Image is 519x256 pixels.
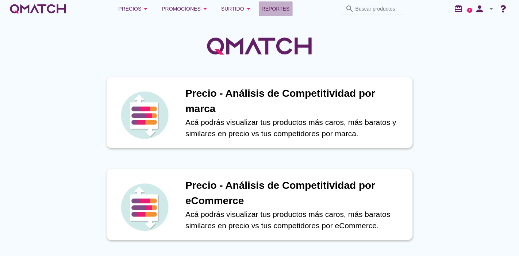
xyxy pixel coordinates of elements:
h1: Precio - Análisis de Competitividad por marca [185,86,405,116]
i: arrow_drop_down [487,4,496,13]
div: Precios [118,4,150,13]
input: Buscar productos [355,3,400,15]
i: arrow_drop_down [244,4,253,13]
p: Acá podrás visualizar tus productos más caros, más baratos y similares en precio vs tus competido... [185,116,405,140]
a: Reportes [259,1,293,16]
i: person [472,4,487,14]
i: arrow_drop_down [201,4,209,13]
span: Reportes [262,4,290,13]
div: Surtido [221,4,253,13]
p: Acá podrás visualizar tus productos más caros, más baratos similares en precio vs tus competidore... [185,209,405,232]
button: Surtido [215,1,259,16]
img: icon [119,182,170,233]
button: Precios [112,1,156,16]
div: Promociones [162,4,209,13]
i: redeem [454,4,466,13]
img: QMatchLogo [205,28,314,64]
button: Promociones [156,1,215,16]
a: 2 [467,8,472,13]
img: icon [119,89,170,141]
a: iconPrecio - Análisis de Competitividad por marcaAcá podrás visualizar tus productos más caros, m... [96,77,423,148]
i: search [345,4,354,13]
a: white-qmatch-logo [9,1,67,16]
h1: Precio - Análisis de Competitividad por eCommerce [185,178,405,209]
text: 2 [469,8,471,12]
a: iconPrecio - Análisis de Competitividad por eCommerceAcá podrás visualizar tus productos más caro... [96,169,423,240]
i: arrow_drop_down [141,4,150,13]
